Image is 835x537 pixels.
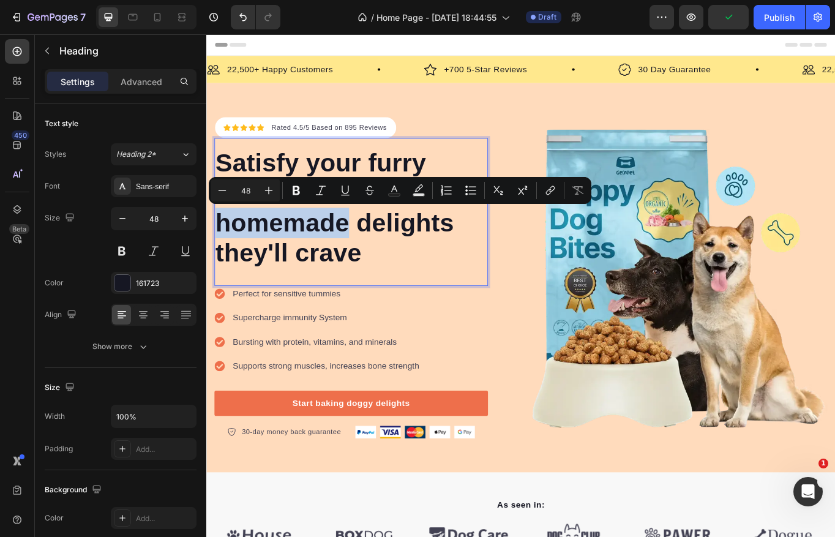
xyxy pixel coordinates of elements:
div: Align [45,307,79,323]
p: Perfect for sensitive tummies [31,296,249,310]
span: 1 [818,459,828,468]
div: Width [45,411,65,422]
span: Draft [538,12,556,23]
div: Size [45,380,77,396]
img: 495611768014373769-47762bdc-c92b-46d1-973d-50401e2847fe.png [174,457,313,472]
p: Bursting with protein, vitamins, and minerals [31,352,249,367]
p: Heading [59,43,192,58]
div: Background [45,482,104,498]
div: Add... [136,444,193,455]
p: 7 [80,10,86,24]
div: Text style [45,118,78,129]
h2: Rich Text Editor. Editing area: main [9,131,329,274]
div: Size [45,210,77,227]
div: Color [45,277,64,288]
div: Publish [764,11,795,24]
p: Supports strong muscles, increases bone strength [31,380,249,395]
p: 30-day money back guarantee [41,459,157,471]
span: Home Page - [DATE] 18:44:55 [376,11,496,24]
input: Auto [111,405,196,427]
img: gempages_432750572815254551-eadfcdf8-0c28-40e6-9c37-440b21e86fba.svg [696,34,711,49]
p: Supercharge immunity System [31,324,249,339]
div: Show more [92,340,149,353]
p: Advanced [121,75,162,88]
div: Undo/Redo [231,5,280,29]
div: Styles [45,149,66,160]
span: / [371,11,374,24]
div: Editor contextual toolbar [209,177,591,204]
div: Beta [9,224,29,234]
p: Rated 4.5/5 Based on 895 Reviews [76,103,211,115]
a: Start baking doggy delights [9,416,329,446]
button: 7 [5,5,91,29]
p: Satisfy your furry friends with homemade delights they'll crave [10,132,328,273]
div: 450 [12,130,29,140]
div: Start baking doggy delights [100,424,238,438]
img: Pet_Food_Supplies_-_One_Product_Store.webp [376,110,725,459]
iframe: Design area [206,34,835,537]
div: Add... [136,513,193,524]
span: Heading 2* [116,149,156,160]
div: 161723 [136,278,193,289]
button: Publish [754,5,805,29]
button: Heading 2* [111,143,197,165]
div: Sans-serif [136,181,193,192]
iframe: Intercom live chat [793,477,823,506]
div: Padding [45,443,73,454]
div: Color [45,513,64,524]
p: Settings [61,75,95,88]
button: Show more [45,336,197,358]
div: Font [45,181,60,192]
